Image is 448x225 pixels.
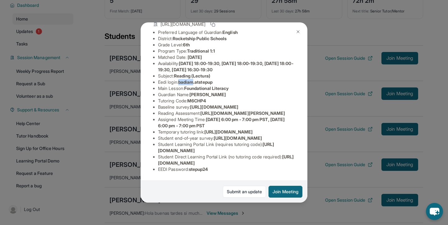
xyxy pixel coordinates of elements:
span: English [222,30,238,35]
span: [URL][DOMAIN_NAME] [214,135,262,141]
span: [DATE] 6:00 pm - 7:00 pm PST, [DATE] 6:00 pm - 7:00 pm PST [158,117,285,128]
li: Main Lesson : [158,85,295,91]
span: Rocketship Public Schools [173,36,227,41]
li: Temporary tutoring link : [158,129,295,135]
li: Baseline survey : [158,104,295,110]
li: Availability: [158,60,295,73]
li: Subject : [158,73,295,79]
li: Grade Level: [158,42,295,48]
span: [DATE] 18:00-19:30, [DATE] 18:00-19:30, [DATE] 18:00-19:30, [DATE] 16:30-19:30 [158,61,293,72]
span: Foundational Literacy [184,86,229,91]
a: Submit an update [223,186,266,198]
li: EEDI Password : [158,166,295,172]
button: Copy link [209,21,217,28]
span: Traditional 1:1 [187,48,215,54]
span: stepup24 [189,166,208,172]
li: District: [158,35,295,42]
span: [URL][DOMAIN_NAME] [161,21,205,27]
li: Matched Date: [158,54,295,60]
img: Close Icon [296,29,301,34]
button: Join Meeting [268,186,302,198]
span: badiam.atstepup [178,79,212,85]
li: Student end-of-year survey : [158,135,295,141]
span: [URL][DOMAIN_NAME] [190,104,238,110]
span: [URL][DOMAIN_NAME][PERSON_NAME] [200,110,285,116]
li: Guardian Name : [158,91,295,98]
span: 6th [183,42,190,47]
li: Student Direct Learning Portal Link (no tutoring code required) : [158,154,295,166]
button: chat-button [426,203,443,220]
li: Tutoring Code : [158,98,295,104]
span: [DATE] [188,54,202,60]
span: Reading (Lectura) [174,73,210,78]
span: M6CHP4 [187,98,206,103]
span: [PERSON_NAME] [189,92,226,97]
li: Program Type: [158,48,295,54]
li: Eedi login : [158,79,295,85]
li: Assigned Meeting Time : [158,116,295,129]
li: Student Learning Portal Link (requires tutoring code) : [158,141,295,154]
li: Reading Assessment : [158,110,295,116]
li: Preferred Language of Guardian: [158,29,295,35]
span: [URL][DOMAIN_NAME] [204,129,253,134]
